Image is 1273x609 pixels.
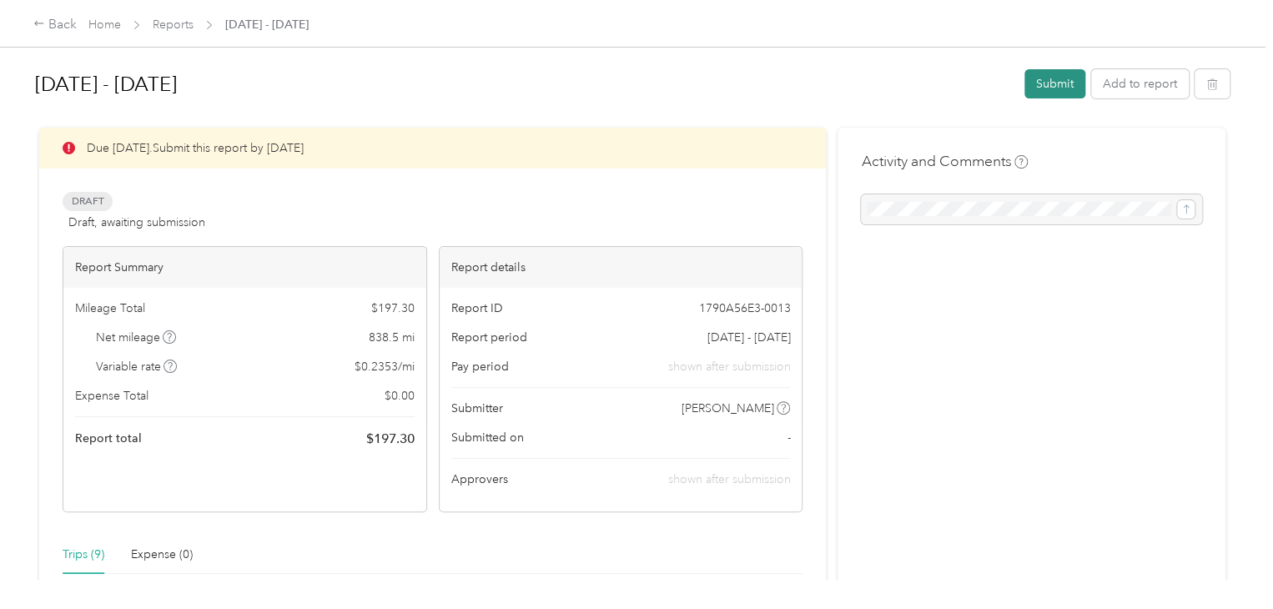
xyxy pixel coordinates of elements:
span: Mileage Total [75,299,145,317]
span: $ 0.00 [385,387,415,405]
span: Approvers [451,471,508,488]
span: 1790A56E3-0013 [698,299,790,317]
span: Report period [451,329,527,346]
span: Report ID [451,299,503,317]
a: Reports [153,18,194,32]
button: Add to report [1091,69,1189,98]
a: Home [88,18,121,32]
div: Report details [440,247,803,288]
div: Due [DATE]. Submit this report by [DATE] [39,128,826,169]
span: shown after submission [667,358,790,375]
span: Pay period [451,358,509,375]
div: Back [33,15,77,35]
span: Report total [75,430,142,447]
span: [DATE] - [DATE] [707,329,790,346]
h4: Activity and Comments [861,151,1028,172]
span: Net mileage [96,329,177,346]
div: Trips (9) [63,546,104,564]
span: Draft, awaiting submission [68,214,205,231]
button: Submit [1024,69,1085,98]
span: [DATE] - [DATE] [225,16,309,33]
span: Submitter [451,400,503,417]
iframe: Everlance-gr Chat Button Frame [1180,516,1273,609]
span: Variable rate [96,358,178,375]
span: shown after submission [667,472,790,486]
span: 838.5 mi [369,329,415,346]
span: $ 0.2353 / mi [355,358,415,375]
div: Report Summary [63,247,426,288]
span: $ 197.30 [371,299,415,317]
span: [PERSON_NAME] [682,400,774,417]
div: Expense (0) [131,546,193,564]
span: Draft [63,192,113,211]
span: Submitted on [451,429,524,446]
span: - [787,429,790,446]
span: $ 197.30 [366,429,415,449]
h1: Sep 1 - 30, 2025 [35,64,1013,104]
span: Expense Total [75,387,148,405]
